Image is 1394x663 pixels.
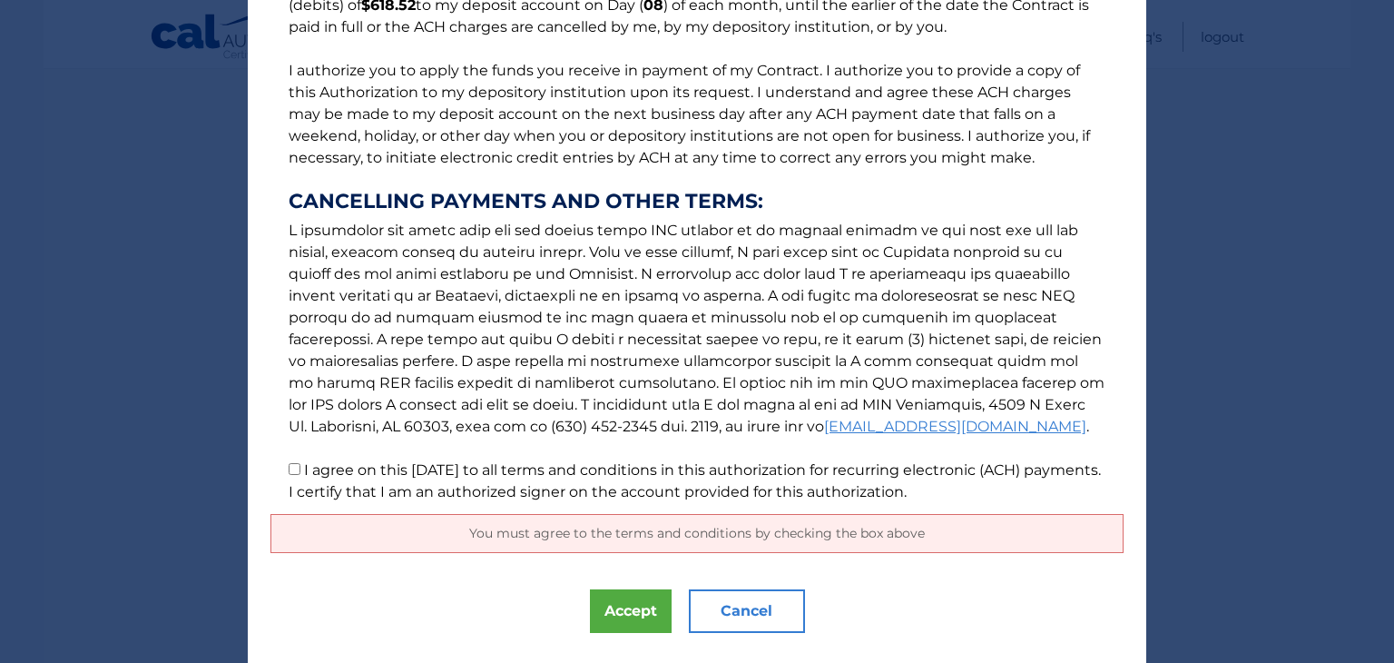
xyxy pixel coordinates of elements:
a: [EMAIL_ADDRESS][DOMAIN_NAME] [824,418,1086,435]
button: Cancel [689,589,805,633]
label: I agree on this [DATE] to all terms and conditions in this authorization for recurring electronic... [289,461,1101,500]
span: You must agree to the terms and conditions by checking the box above [469,525,925,541]
strong: CANCELLING PAYMENTS AND OTHER TERMS: [289,191,1105,213]
button: Accept [590,589,672,633]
